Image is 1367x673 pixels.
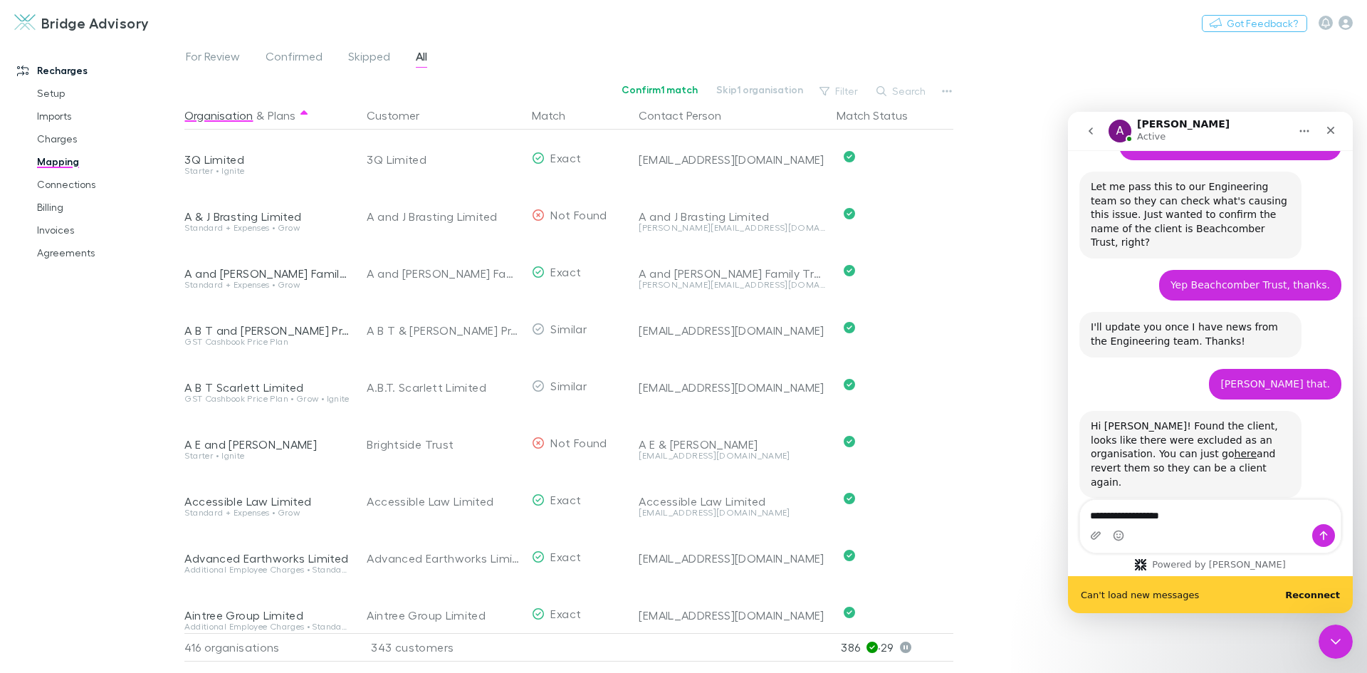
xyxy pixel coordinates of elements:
div: Advanced Earthworks Limited [184,551,350,565]
div: A B T Scarlett Limited [184,380,350,395]
div: A and [PERSON_NAME] Family Trust [184,266,350,281]
a: Setup [23,82,192,105]
div: A & J Brasting Limited [184,209,350,224]
img: Bridge Advisory's Logo [14,14,36,31]
svg: Confirmed [844,322,855,333]
a: Mapping [23,150,192,173]
div: A and J Brasting Limited [639,209,825,224]
span: For Review [186,49,240,68]
button: Organisation [184,101,253,130]
div: Accessible Law Limited [184,494,350,508]
span: Not Found [550,436,607,449]
div: [EMAIL_ADDRESS][DOMAIN_NAME] [639,508,825,517]
div: A B T and [PERSON_NAME] Property Trust [184,323,350,338]
div: [EMAIL_ADDRESS][DOMAIN_NAME] [639,452,825,460]
iframe: Intercom live chat [1068,112,1353,613]
div: A E & [PERSON_NAME] [639,437,825,452]
button: Plans [268,101,295,130]
svg: Confirmed [844,550,855,561]
svg: Confirmed [844,265,855,276]
div: A and J Brasting Limited [367,188,520,245]
div: [EMAIL_ADDRESS][DOMAIN_NAME] [639,152,825,167]
div: GST Cashbook Price Plan [184,338,350,346]
div: Aintree Group Limited [367,587,520,644]
div: Aintree Group Limited [184,608,350,622]
div: Standard + Expenses • Grow [184,281,350,289]
button: Contact Person [639,101,738,130]
button: Skip1 organisation [707,81,812,98]
span: Exact [550,151,581,165]
div: [PERSON_NAME][EMAIL_ADDRESS][DOMAIN_NAME] [639,224,825,232]
div: 3Q Limited [184,152,350,167]
span: Exact [550,550,581,563]
div: Standard + Expenses • Grow [184,224,350,232]
div: [EMAIL_ADDRESS][DOMAIN_NAME] [639,380,825,395]
button: Filter [812,83,866,100]
div: 3Q Limited [367,131,520,188]
div: A B T & [PERSON_NAME] Property Trust [367,302,520,359]
a: Connections [23,173,192,196]
div: [EMAIL_ADDRESS][DOMAIN_NAME] [639,323,825,338]
div: Additional Employee Charges • Standard + Payroll + Expenses • Grow [184,565,350,574]
iframe: Intercom live chat [1319,625,1353,659]
div: A and [PERSON_NAME] Family Trust [367,245,520,302]
svg: Confirmed [844,493,855,504]
div: Standard + Expenses • Grow [184,508,350,517]
button: Search [869,83,934,100]
svg: Confirmed [844,208,855,219]
div: A.B.T. Scarlett Limited [367,359,520,416]
div: Accessible Law Limited [367,473,520,530]
div: [PERSON_NAME][EMAIL_ADDRESS][DOMAIN_NAME] [639,281,825,289]
div: Starter • Ignite [184,452,350,460]
svg: Confirmed [844,436,855,447]
div: [EMAIL_ADDRESS][DOMAIN_NAME] [639,551,825,565]
span: Not Found [550,208,607,221]
span: Exact [550,493,581,506]
span: All [416,49,427,68]
h3: Bridge Advisory [41,14,150,31]
div: 343 customers [355,633,526,662]
div: Brightside Trust [367,416,520,473]
div: Additional Employee Charges • Standard + Payroll + Expenses [184,622,350,631]
a: Bridge Advisory [6,6,158,40]
button: Match Status [837,101,925,130]
div: Accessible Law Limited [639,494,825,508]
svg: Confirmed [844,607,855,618]
div: [EMAIL_ADDRESS][DOMAIN_NAME] [639,608,825,622]
div: & [184,101,350,130]
button: Confirm1 match [612,81,707,98]
div: A and [PERSON_NAME] Family Trust [639,266,825,281]
button: Match [532,101,582,130]
div: Starter • Ignite [184,167,350,175]
svg: Confirmed [844,151,855,162]
span: Similar [550,379,587,392]
span: Skipped [348,49,390,68]
a: Charges [23,127,192,150]
span: Exact [550,607,581,620]
a: Recharges [3,59,192,82]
